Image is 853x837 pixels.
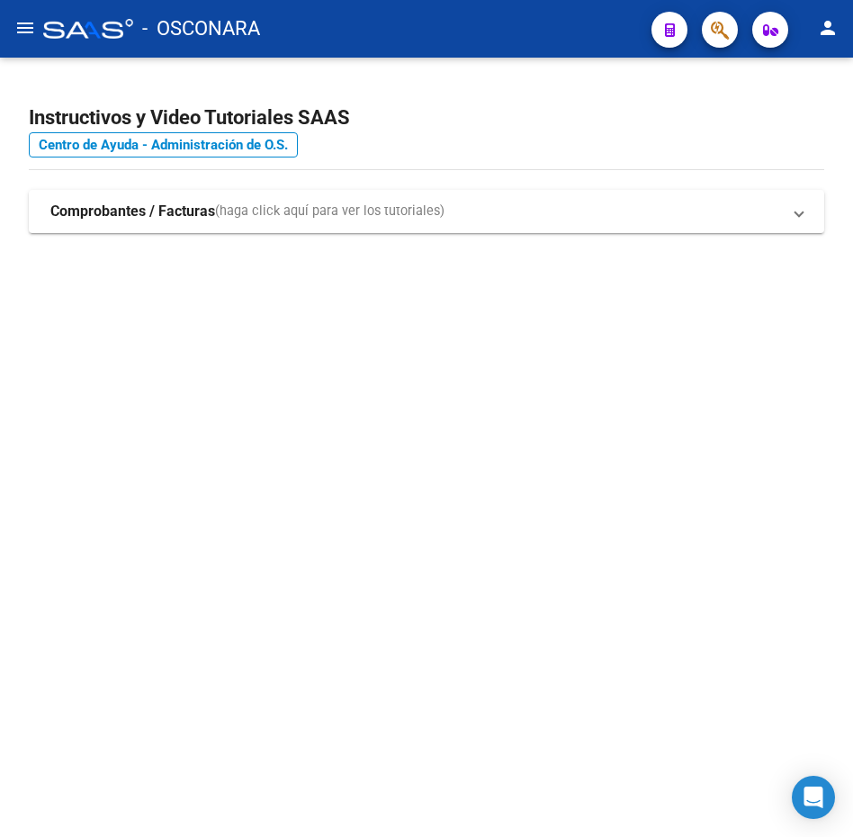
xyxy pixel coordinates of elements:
[142,9,260,49] span: - OSCONARA
[215,202,444,221] span: (haga click aquí para ver los tutoriales)
[29,132,298,157] a: Centro de Ayuda - Administración de O.S.
[792,776,835,819] div: Open Intercom Messenger
[29,190,824,233] mat-expansion-panel-header: Comprobantes / Facturas(haga click aquí para ver los tutoriales)
[14,17,36,39] mat-icon: menu
[817,17,839,39] mat-icon: person
[50,202,215,221] strong: Comprobantes / Facturas
[29,101,824,135] h2: Instructivos y Video Tutoriales SAAS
